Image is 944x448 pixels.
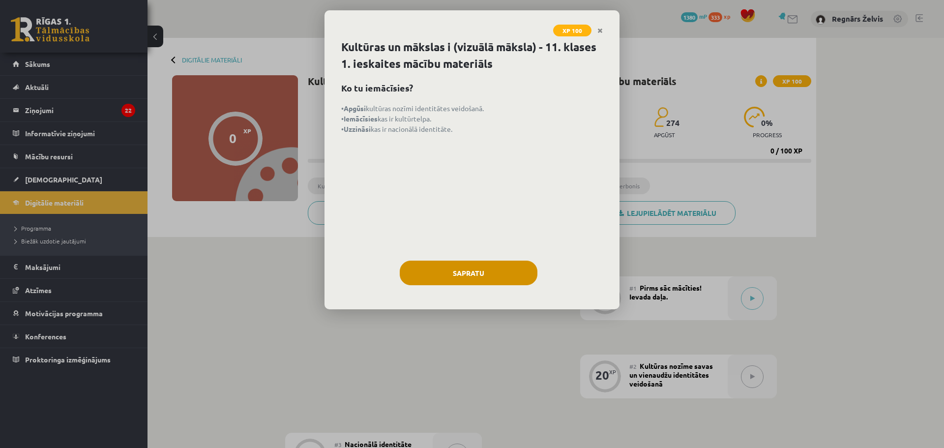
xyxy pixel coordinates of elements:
[400,261,537,285] button: Sapratu
[341,103,603,134] p: • kultūras nozīmi identitātes veidošanā. • kas ir kultūrtelpa. • kas ir nacionālā identitāte.
[553,25,591,36] span: XP 100
[341,39,603,72] h1: Kultūras un mākslas i (vizuālā māksla) - 11. klases 1. ieskaites mācību materiāls
[344,124,371,133] strong: Uzzināsi
[341,81,603,94] h2: Ko tu iemācīsies?
[344,104,366,113] strong: Apgūsi
[344,114,378,123] strong: Iemācīsies
[591,21,609,40] a: Close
